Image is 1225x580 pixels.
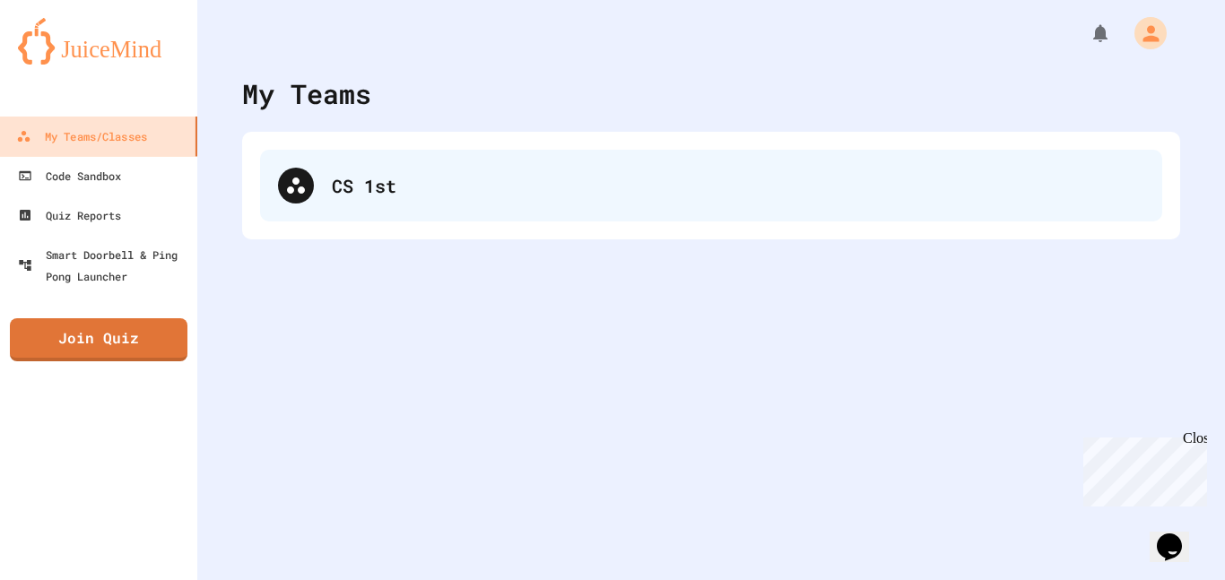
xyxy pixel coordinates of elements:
[18,244,190,287] div: Smart Doorbell & Ping Pong Launcher
[1150,508,1207,562] iframe: chat widget
[1116,13,1171,54] div: My Account
[16,126,147,147] div: My Teams/Classes
[18,18,179,65] img: logo-orange.svg
[260,150,1162,221] div: CS 1st
[242,74,371,114] div: My Teams
[1056,18,1116,48] div: My Notifications
[7,7,124,114] div: Chat with us now!Close
[18,165,121,186] div: Code Sandbox
[10,318,187,361] a: Join Quiz
[332,172,1144,199] div: CS 1st
[18,204,121,226] div: Quiz Reports
[1076,430,1207,506] iframe: chat widget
